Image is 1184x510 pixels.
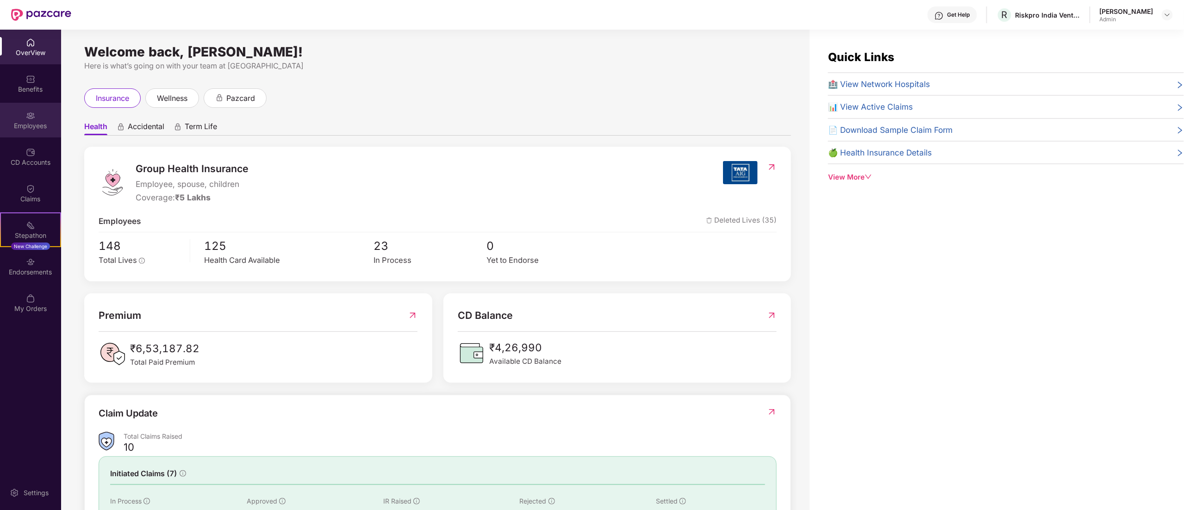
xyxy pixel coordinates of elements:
[828,172,1184,183] div: View More
[99,255,137,265] span: Total Lives
[767,162,777,172] img: RedirectIcon
[1176,125,1184,136] span: right
[99,340,126,368] img: PaidPremiumIcon
[1176,102,1184,113] span: right
[26,148,35,157] img: svg+xml;base64,PHN2ZyBpZD0iQ0RfQWNjb3VudHMiIGRhdGEtbmFtZT0iQ0QgQWNjb3VudHMiIHhtbG5zPSJodHRwOi8vd3...
[99,406,158,421] div: Claim Update
[175,193,211,202] span: ₹5 Lakhs
[84,122,107,135] span: Health
[10,488,19,498] img: svg+xml;base64,PHN2ZyBpZD0iU2V0dGluZy0yMHgyMCIgeG1sbnM9Imh0dHA6Ly93d3cudzMub3JnLzIwMDAvc3ZnIiB3aW...
[1164,11,1171,19] img: svg+xml;base64,PHN2ZyBpZD0iRHJvcGRvd24tMzJ4MzIiIHhtbG5zPSJodHRwOi8vd3d3LnczLm9yZy8yMDAwL3N2ZyIgd2...
[374,255,487,267] div: In Process
[828,146,932,159] span: 🍏 Health Insurance Details
[143,498,150,504] span: info-circle
[489,339,561,355] span: ₹4,26,990
[723,161,758,184] img: insurerIcon
[99,432,114,451] img: ClaimsSummaryIcon
[204,237,374,255] span: 125
[11,9,71,21] img: New Pazcare Logo
[99,215,141,227] span: Employees
[26,75,35,84] img: svg+xml;base64,PHN2ZyBpZD0iQmVuZWZpdHMiIHhtbG5zPSJodHRwOi8vd3d3LnczLm9yZy8yMDAwL3N2ZyIgd2lkdGg9Ij...
[84,60,791,72] div: Here is what’s going on with your team at [GEOGRAPHIC_DATA]
[99,168,126,196] img: logo
[99,237,183,255] span: 148
[110,468,177,479] span: Initiated Claims (7)
[408,308,418,323] img: RedirectIcon
[935,11,944,20] img: svg+xml;base64,PHN2ZyBpZD0iSGVscC0zMngzMiIgeG1sbnM9Imh0dHA6Ly93d3cudzMub3JnLzIwMDAvc3ZnIiB3aWR0aD...
[548,498,555,504] span: info-circle
[110,497,142,505] span: In Process
[828,50,894,64] span: Quick Links
[136,191,249,204] div: Coverage:
[11,243,50,250] div: New Challenge
[487,237,600,255] span: 0
[865,173,872,180] span: down
[413,498,420,504] span: info-circle
[124,432,777,441] div: Total Claims Raised
[26,111,35,120] img: svg+xml;base64,PHN2ZyBpZD0iRW1wbG95ZWVzIiB4bWxucz0iaHR0cDovL3d3dy53My5vcmcvMjAwMC9zdmciIHdpZHRoPS...
[117,123,125,131] div: animation
[1176,148,1184,159] span: right
[279,498,286,504] span: info-circle
[128,122,164,135] span: Accidental
[679,498,686,504] span: info-circle
[374,237,487,255] span: 23
[174,123,182,131] div: animation
[136,178,249,190] span: Employee, spouse, children
[489,356,561,367] span: Available CD Balance
[767,407,777,417] img: RedirectIcon
[520,497,547,505] span: Rejected
[26,257,35,267] img: svg+xml;base64,PHN2ZyBpZD0iRW5kb3JzZW1lbnRzIiB4bWxucz0iaHR0cDovL3d3dy53My5vcmcvMjAwMC9zdmciIHdpZH...
[706,218,712,224] img: deleteIcon
[26,294,35,303] img: svg+xml;base64,PHN2ZyBpZD0iTXlfT3JkZXJzIiBkYXRhLW5hbWU9Ik15IE9yZGVycyIgeG1sbnM9Imh0dHA6Ly93d3cudz...
[26,221,35,230] img: svg+xml;base64,PHN2ZyB4bWxucz0iaHR0cDovL3d3dy53My5vcmcvMjAwMC9zdmciIHdpZHRoPSIyMSIgaGVpZ2h0PSIyMC...
[136,161,249,176] span: Group Health Insurance
[84,48,791,56] div: Welcome back, [PERSON_NAME]!
[947,11,970,19] div: Get Help
[130,357,199,368] span: Total Paid Premium
[247,497,277,505] span: Approved
[1016,11,1080,19] div: Riskpro India Ventures Private Limited
[1100,7,1153,16] div: [PERSON_NAME]
[828,100,913,113] span: 📊 View Active Claims
[487,255,600,267] div: Yet to Endorse
[26,184,35,193] img: svg+xml;base64,PHN2ZyBpZD0iQ2xhaW0iIHhtbG5zPSJodHRwOi8vd3d3LnczLm9yZy8yMDAwL3N2ZyIgd2lkdGg9IjIwIi...
[215,93,224,102] div: animation
[139,258,145,264] span: info-circle
[185,122,217,135] span: Term Life
[1002,9,1008,20] span: R
[1176,80,1184,90] span: right
[99,308,141,323] span: Premium
[204,255,374,267] div: Health Card Available
[828,124,953,136] span: 📄 Download Sample Claim Form
[124,441,134,454] div: 10
[458,339,486,367] img: CDBalanceIcon
[96,93,129,104] span: insurance
[706,215,777,227] span: Deleted Lives (35)
[458,308,513,323] span: CD Balance
[26,38,35,47] img: svg+xml;base64,PHN2ZyBpZD0iSG9tZSIgeG1sbnM9Imh0dHA6Ly93d3cudzMub3JnLzIwMDAvc3ZnIiB3aWR0aD0iMjAiIG...
[157,93,187,104] span: wellness
[130,340,199,356] span: ₹6,53,187.82
[1100,16,1153,23] div: Admin
[383,497,411,505] span: IR Raised
[180,470,186,477] span: info-circle
[828,78,930,90] span: 🏥 View Network Hospitals
[21,488,51,498] div: Settings
[656,497,678,505] span: Settled
[226,93,255,104] span: pazcard
[1,231,60,240] div: Stepathon
[767,308,777,323] img: RedirectIcon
